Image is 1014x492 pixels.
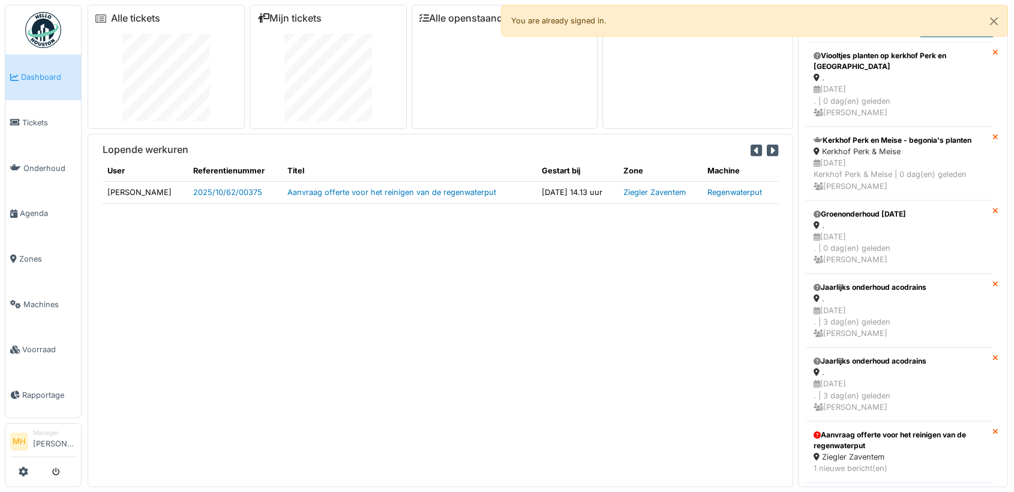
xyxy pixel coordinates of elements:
[103,182,188,203] td: [PERSON_NAME]
[806,274,992,347] a: Jaarlijks onderhoud acodrains . [DATE]. | 3 dag(en) geleden [PERSON_NAME]
[814,83,985,118] div: [DATE] . | 0 dag(en) geleden [PERSON_NAME]
[806,200,992,274] a: Groenonderhoud [DATE] . [DATE]. | 0 dag(en) geleden [PERSON_NAME]
[814,430,985,451] div: Aanvraag offerte voor het reinigen van de regenwaterput
[814,293,985,304] div: .
[5,281,81,327] a: Machines
[10,433,28,451] li: MH
[814,367,985,378] div: .
[23,163,76,174] span: Onderhoud
[619,160,703,182] th: Zone
[814,72,985,83] div: .
[814,220,985,231] div: .
[814,50,985,72] div: Viooltjes planten op kerkhof Perk en [GEOGRAPHIC_DATA]
[814,135,985,146] div: Kerkhof Perk en Meise - begonia's planten
[707,188,762,197] a: Regenwaterput
[22,389,76,401] span: Rapportage
[814,451,985,463] div: Ziegler Zaventem
[283,160,537,182] th: Titel
[623,188,686,197] a: Ziegler Zaventem
[193,188,262,197] a: 2025/10/62/00375
[537,182,619,203] td: [DATE] 14.13 uur
[5,373,81,418] a: Rapportage
[806,347,992,421] a: Jaarlijks onderhoud acodrains . [DATE]. | 3 dag(en) geleden [PERSON_NAME]
[107,166,125,175] span: translation missing: nl.shared.user
[537,160,619,182] th: Gestart bij
[22,344,76,355] span: Voorraad
[257,13,322,24] a: Mijn tickets
[5,145,81,191] a: Onderhoud
[25,12,61,48] img: Badge_color-CXgf-gQk.svg
[980,5,1007,37] button: Close
[111,13,160,24] a: Alle tickets
[103,144,188,155] h6: Lopende werkuren
[814,231,985,266] div: [DATE] . | 0 dag(en) geleden [PERSON_NAME]
[814,282,985,293] div: Jaarlijks onderhoud acodrains
[806,42,992,127] a: Viooltjes planten op kerkhof Perk en [GEOGRAPHIC_DATA] . [DATE]. | 0 dag(en) geleden [PERSON_NAME]
[188,160,283,182] th: Referentienummer
[22,117,76,128] span: Tickets
[806,127,992,200] a: Kerkhof Perk en Meise - begonia's planten Kerkhof Perk & Meise [DATE]Kerkhof Perk & Meise | 0 dag...
[703,160,778,182] th: Machine
[10,428,76,457] a: MH Manager[PERSON_NAME]
[501,5,1008,37] div: You are already signed in.
[5,327,81,373] a: Voorraad
[5,236,81,282] a: Zones
[814,356,985,367] div: Jaarlijks onderhoud acodrains
[814,209,985,220] div: Groenonderhoud [DATE]
[33,428,76,454] li: [PERSON_NAME]
[5,100,81,146] a: Tickets
[814,146,985,157] div: Kerkhof Perk & Meise
[287,188,496,197] a: Aanvraag offerte voor het reinigen van de regenwaterput
[21,71,76,83] span: Dashboard
[33,428,76,437] div: Manager
[20,208,76,219] span: Agenda
[806,421,992,482] a: Aanvraag offerte voor het reinigen van de regenwaterput Ziegler Zaventem 1 nieuwe bericht(en)
[814,463,985,474] div: 1 nieuwe bericht(en)
[5,191,81,236] a: Agenda
[814,305,985,340] div: [DATE] . | 3 dag(en) geleden [PERSON_NAME]
[5,55,81,100] a: Dashboard
[814,378,985,413] div: [DATE] . | 3 dag(en) geleden [PERSON_NAME]
[814,157,985,192] div: [DATE] Kerkhof Perk & Meise | 0 dag(en) geleden [PERSON_NAME]
[419,13,536,24] a: Alle openstaande taken
[19,253,76,265] span: Zones
[23,299,76,310] span: Machines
